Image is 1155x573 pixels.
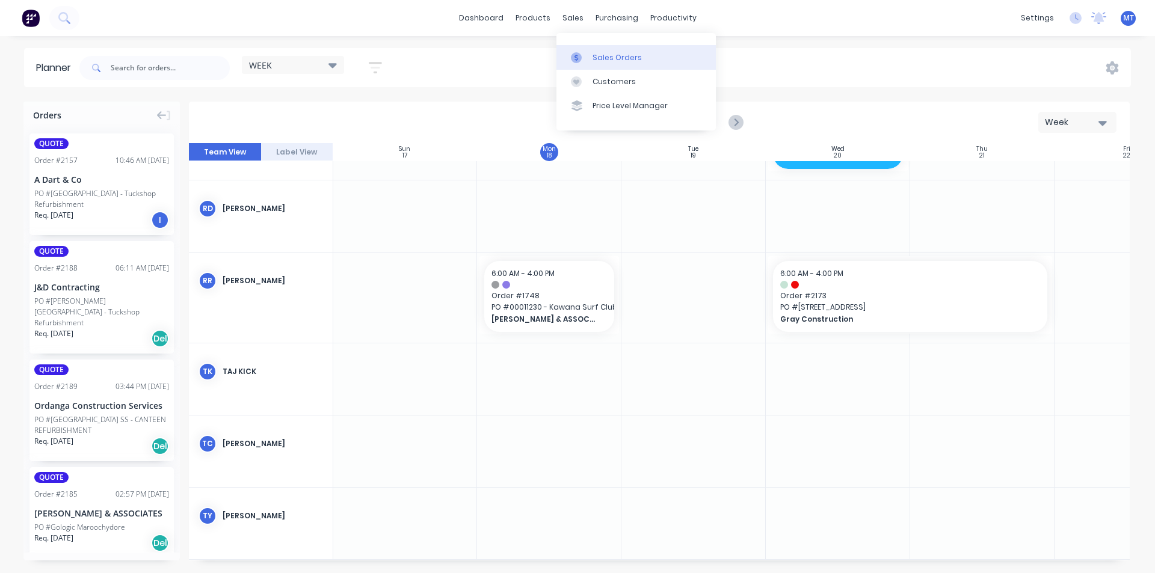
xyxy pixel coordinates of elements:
div: J&D Contracting [34,281,169,293]
div: RD [199,200,217,218]
span: QUOTE [34,364,69,375]
button: Label View [261,143,333,161]
div: Taj Kick [223,366,323,377]
span: MT [1123,13,1134,23]
div: 21 [979,153,985,159]
span: Req. [DATE] [34,436,73,447]
div: PO #[GEOGRAPHIC_DATA] - Tuckshop Refurbishment [34,188,169,210]
div: settings [1015,9,1060,27]
button: Week [1038,112,1116,133]
div: Order # 2188 [34,263,78,274]
span: 6:00 AM - 4:00 PM [491,268,555,278]
span: PO # 00011230 - Kawana Surf Club [491,302,607,313]
div: Del [151,329,169,348]
span: [PERSON_NAME] & ASSOCIATES [491,314,596,325]
div: Mon [543,146,556,153]
div: Thu [976,146,988,153]
div: Planner [36,61,77,75]
div: productivity [644,9,703,27]
div: PO #[GEOGRAPHIC_DATA] SS - CANTEEN REFURBISHMENT [34,414,169,436]
div: I [151,211,169,229]
div: Price Level Manager [593,100,668,111]
div: PO #[PERSON_NAME][GEOGRAPHIC_DATA] - Tuckshop Refurbishment [34,296,169,328]
span: Order # 2173 [780,290,1040,301]
div: 06:11 AM [DATE] [115,263,169,274]
div: A Dart & Co [34,173,169,186]
span: QUOTE [34,138,69,149]
div: Order # 2189 [34,381,78,392]
div: Order # 2157 [34,155,78,166]
span: Orders [33,109,61,121]
div: Sales Orders [593,52,642,63]
div: 10:46 AM [DATE] [115,155,169,166]
div: Del [151,534,169,552]
div: Order # 2185 [34,489,78,500]
div: PO #Gologic Maroochydore [34,522,125,533]
div: [PERSON_NAME] [223,275,323,286]
a: dashboard [453,9,510,27]
button: Team View [189,143,261,161]
div: RR [199,272,217,290]
div: Fri [1123,146,1130,153]
img: Factory [22,9,40,27]
div: 20 [834,153,842,159]
div: 02:57 PM [DATE] [115,489,169,500]
div: Week [1045,116,1100,129]
div: Del [151,437,169,455]
div: 22 [1123,153,1130,159]
div: products [510,9,556,27]
span: 6:00 AM - 4:00 PM [780,268,843,278]
div: purchasing [590,9,644,27]
span: Req. [DATE] [34,210,73,221]
span: Order # 1748 [491,290,607,301]
a: Price Level Manager [556,94,716,118]
div: sales [556,9,590,27]
div: TC [199,435,217,453]
a: Customers [556,70,716,94]
div: Sun [399,146,410,153]
a: Sales Orders [556,45,716,69]
input: Search for orders... [111,56,230,80]
span: QUOTE [34,246,69,257]
div: 19 [691,153,696,159]
div: 17 [402,153,407,159]
div: Customers [593,76,636,87]
div: [PERSON_NAME] [223,438,323,449]
div: Tue [688,146,698,153]
div: 18 [547,153,552,159]
div: 03:44 PM [DATE] [115,381,169,392]
span: Req. [DATE] [34,328,73,339]
div: Ordanga Construction Services [34,399,169,412]
span: WEEK [249,59,272,72]
div: [PERSON_NAME] & ASSOCIATES [34,507,169,519]
span: Gray Construction [780,314,1014,325]
div: TY [199,507,217,525]
span: QUOTE [34,472,69,483]
div: [PERSON_NAME] [223,203,323,214]
span: Req. [DATE] [34,533,73,544]
span: PO # [STREET_ADDRESS] [780,302,1040,313]
div: Wed [831,146,845,153]
div: [PERSON_NAME] [223,510,323,521]
div: TK [199,363,217,381]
